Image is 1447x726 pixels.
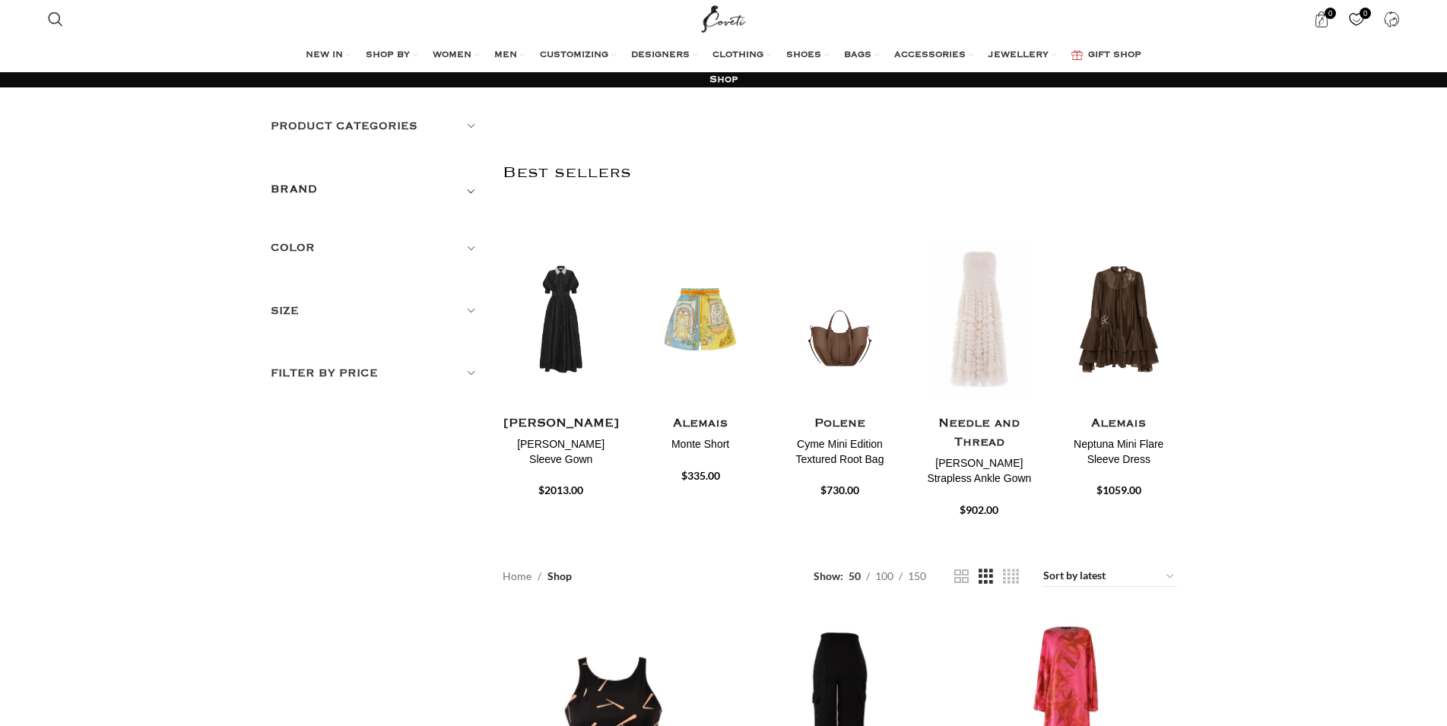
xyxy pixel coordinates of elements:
h5: Color [271,239,481,256]
span: $2013.00 [538,483,583,496]
a: 0 [1341,4,1372,34]
a: 50 [843,568,866,585]
h4: [PERSON_NAME] Sleeve Gown [503,437,619,467]
span: CLOTHING [712,49,763,62]
div: 5 / 30 [1061,228,1177,499]
span: 150 [908,569,926,582]
a: ACCESSORIES [894,40,973,71]
h4: [PERSON_NAME] [503,414,619,433]
span: $1059.00 [1096,483,1141,496]
a: 0 [1306,4,1337,34]
h4: Alemais [1061,414,1177,433]
h4: [PERSON_NAME] Strapless Ankle Gown [921,456,1037,486]
a: Alemais Monte Short $335.00 [642,411,758,484]
a: DESIGNERS [631,40,697,71]
h2: Best sellers [503,133,1177,213]
select: Shop order [1042,566,1177,587]
a: 100 [870,568,899,585]
a: Grid view 4 [1003,567,1019,586]
div: My Wishlist [1341,4,1372,34]
a: Polene Cyme Mini Edition Textured Root Bag $730.00 [782,411,898,499]
div: 1 / 30 [503,228,619,499]
a: CUSTOMIZING [540,40,616,71]
div: 4 / 30 [921,228,1037,518]
a: Grid view 3 [979,567,993,586]
a: MEN [494,40,525,71]
img: Needle-and-Thread-Hattie-Ruffle-Strapless-Ankle-Gown-3.jpg [921,228,1037,411]
span: SHOP BY [366,49,410,62]
h5: Size [271,303,481,319]
a: 150 [903,568,931,585]
span: 0 [1360,8,1371,19]
a: Site logo [698,11,749,24]
span: BAGS [844,49,871,62]
span: 50 [849,569,861,582]
h5: BRAND [271,181,318,198]
a: Needle and Thread [PERSON_NAME] Strapless Ankle Gown $902.00 [921,411,1037,518]
span: WOMEN [433,49,471,62]
h4: Alemais [642,414,758,433]
span: $335.00 [681,469,720,482]
span: 100 [875,569,893,582]
img: GiftBag [1071,50,1083,60]
a: WOMEN [433,40,479,71]
div: Main navigation [40,40,1407,71]
span: $902.00 [960,503,998,516]
div: 3 / 30 [782,228,898,499]
a: SHOES [786,40,829,71]
span: CUSTOMIZING [540,49,608,62]
div: Toggle filter [271,180,481,208]
span: MEN [494,49,517,62]
span: Show [814,568,843,585]
img: Polene-73.png [782,228,898,411]
a: Home [503,568,532,585]
span: NEW IN [306,49,343,62]
h4: Cyme Mini Edition Textured Root Bag [782,437,898,467]
h4: Needle and Thread [921,414,1037,452]
h4: Polene [782,414,898,433]
span: $730.00 [820,483,859,496]
span: ACCESSORIES [894,49,966,62]
a: GIFT SHOP [1071,40,1141,71]
div: 2 / 30 [642,228,758,484]
h4: Monte Short [642,437,758,452]
h1: Shop [709,73,738,87]
h4: Neptuna Mini Flare Sleeve Dress [1061,437,1177,467]
img: Alemais-Neptuna-Mini-Flare-Sleeve-Dress.jpg [1061,228,1177,411]
nav: Breadcrumb [503,568,572,585]
span: 0 [1325,8,1336,19]
span: GIFT SHOP [1088,49,1141,62]
a: Search [40,4,71,34]
span: DESIGNERS [631,49,690,62]
a: Alemais Neptuna Mini Flare Sleeve Dress $1059.00 [1061,411,1177,499]
a: [PERSON_NAME] [PERSON_NAME] Sleeve Gown $2013.00 [503,411,619,499]
span: SHOES [786,49,821,62]
a: Grid view 2 [954,567,969,586]
span: Shop [547,568,572,585]
a: NEW IN [306,40,351,71]
h5: Product categories [271,118,481,135]
h5: Filter by price [271,365,481,382]
a: BAGS [844,40,879,71]
img: Rebecca-Vallance-Esther-Short-Sleeve-Gown-7-scaled.jpg [503,228,619,411]
img: Alemais-Monte-Short-3.jpg [642,228,758,411]
a: JEWELLERY [988,40,1056,71]
a: SHOP BY [366,40,417,71]
span: JEWELLERY [988,49,1049,62]
a: CLOTHING [712,40,771,71]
